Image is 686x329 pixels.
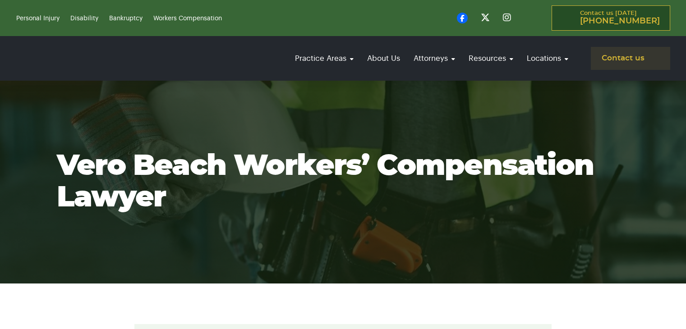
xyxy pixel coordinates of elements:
span: [PHONE_NUMBER] [580,17,660,26]
a: Disability [70,15,98,22]
a: Resources [464,46,518,71]
a: Contact us [591,47,670,70]
a: Bankruptcy [109,15,143,22]
a: Locations [522,46,573,71]
a: Contact us [DATE][PHONE_NUMBER] [552,5,670,31]
a: Personal Injury [16,15,60,22]
a: Workers Compensation [153,15,222,22]
a: Practice Areas [290,46,358,71]
p: Contact us [DATE] [580,10,660,26]
h1: Vero Beach Workers’ Compensation Lawyer [57,151,630,214]
a: Attorneys [409,46,460,71]
a: About Us [363,46,405,71]
img: logo [16,41,134,75]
